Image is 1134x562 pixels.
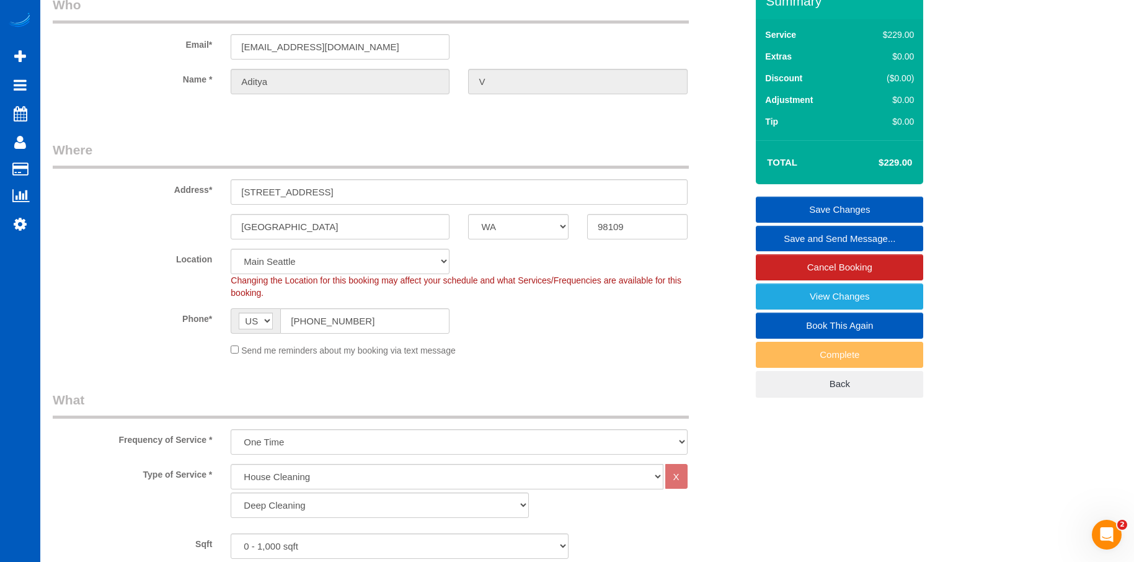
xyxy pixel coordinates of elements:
[756,313,923,339] a: Book This Again
[43,464,221,481] label: Type of Service *
[857,29,915,41] div: $229.00
[857,50,915,63] div: $0.00
[43,249,221,265] label: Location
[756,226,923,252] a: Save and Send Message...
[857,72,915,84] div: ($0.00)
[756,283,923,310] a: View Changes
[43,533,221,550] label: Sqft
[767,157,797,167] strong: Total
[765,50,792,63] label: Extras
[765,72,802,84] label: Discount
[857,115,915,128] div: $0.00
[765,115,778,128] label: Tip
[756,197,923,223] a: Save Changes
[756,254,923,280] a: Cancel Booking
[241,346,456,355] span: Send me reminders about my booking via text message
[231,214,450,239] input: City*
[231,34,450,60] input: Email*
[43,34,221,51] label: Email*
[1117,520,1127,530] span: 2
[1092,520,1122,550] iframe: Intercom live chat
[468,69,687,94] input: Last Name*
[231,275,681,298] span: Changing the Location for this booking may affect your schedule and what Services/Frequencies are...
[43,179,221,196] label: Address*
[53,391,689,419] legend: What
[765,94,813,106] label: Adjustment
[587,214,688,239] input: Zip Code*
[53,141,689,169] legend: Where
[43,429,221,446] label: Frequency of Service *
[231,69,450,94] input: First Name*
[857,94,915,106] div: $0.00
[43,69,221,86] label: Name *
[280,308,450,334] input: Phone*
[756,371,923,397] a: Back
[841,158,912,168] h4: $229.00
[765,29,796,41] label: Service
[7,12,32,30] img: Automaid Logo
[43,308,221,325] label: Phone*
